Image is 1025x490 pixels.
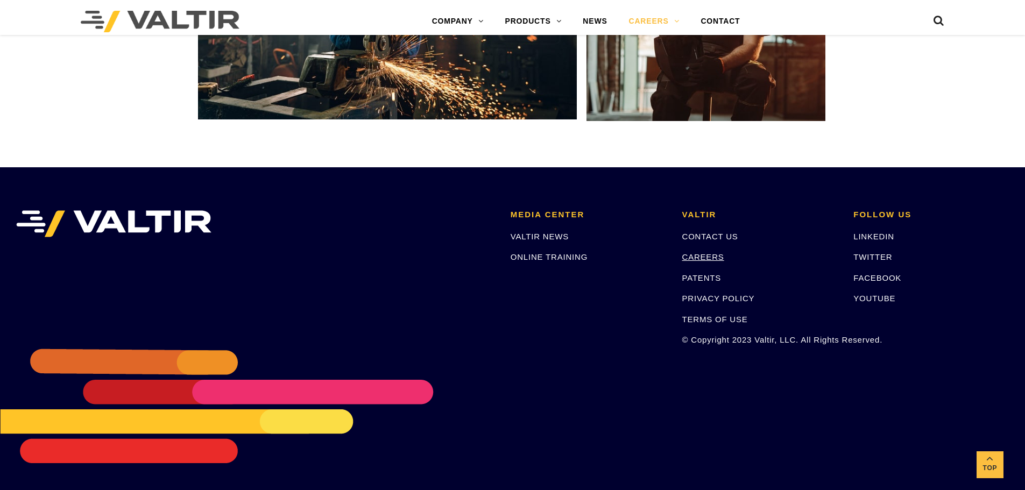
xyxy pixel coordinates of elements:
[853,232,894,241] a: LINKEDIN
[81,11,239,32] img: Valtir
[682,232,738,241] a: CONTACT US
[421,11,494,32] a: COMPANY
[690,11,751,32] a: CONTACT
[618,11,690,32] a: CAREERS
[853,210,1009,219] h2: FOLLOW US
[853,273,901,282] a: FACEBOOK
[853,252,892,261] a: TWITTER
[511,252,588,261] a: ONLINE TRAINING
[682,273,722,282] a: PATENTS
[977,462,1003,474] span: Top
[682,210,838,219] h2: VALTIR
[16,210,211,237] img: VALTIR
[682,294,755,303] a: PRIVACY POLICY
[853,294,895,303] a: YOUTUBE
[977,451,1003,478] a: Top
[682,333,838,346] p: © Copyright 2023 Valtir, LLC. All Rights Reserved.
[682,315,748,324] a: TERMS OF USE
[511,210,666,219] h2: MEDIA CENTER
[682,252,724,261] a: CAREERS
[494,11,572,32] a: PRODUCTS
[511,232,569,241] a: VALTIR NEWS
[572,11,618,32] a: NEWS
